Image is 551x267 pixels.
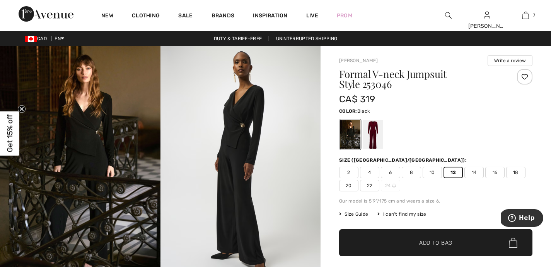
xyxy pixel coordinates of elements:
img: 1ère Avenue [19,6,73,22]
span: Black [357,108,370,114]
button: Close teaser [18,105,26,113]
span: 12 [444,167,463,178]
span: 6 [381,167,400,178]
a: 7 [507,11,544,20]
img: My Info [484,11,490,20]
span: Add to Bag [419,239,452,247]
button: Write a review [488,55,532,66]
span: 8 [402,167,421,178]
div: I can't find my size [377,211,426,218]
img: My Bag [522,11,529,20]
span: 20 [339,180,358,191]
span: Color: [339,108,357,114]
span: 2 [339,167,358,178]
span: CAD [25,36,50,41]
div: Our model is 5'9"/175 cm and wears a size 6. [339,198,532,204]
img: Bag.svg [509,238,517,248]
div: Merlot [363,120,383,149]
span: 18 [506,167,525,178]
span: CA$ 319 [339,94,375,105]
a: Prom [337,12,352,20]
img: search the website [445,11,452,20]
span: 10 [423,167,442,178]
a: Sale [178,12,193,20]
span: 24 [381,180,400,191]
span: Inspiration [253,12,287,20]
a: Sign In [484,12,490,19]
div: Size ([GEOGRAPHIC_DATA]/[GEOGRAPHIC_DATA]): [339,157,468,164]
a: Brands [212,12,235,20]
a: [PERSON_NAME] [339,58,378,63]
span: 22 [360,180,379,191]
a: Live [306,12,318,20]
span: 4 [360,167,379,178]
button: Add to Bag [339,229,532,256]
span: Size Guide [339,211,368,218]
span: 16 [485,167,505,178]
a: New [101,12,113,20]
span: EN [55,36,64,41]
a: Clothing [132,12,160,20]
img: Canadian Dollar [25,36,37,42]
div: Black [340,120,360,149]
span: 7 [533,12,535,19]
span: Get 15% off [5,115,14,152]
iframe: Opens a widget where you can find more information [501,209,543,228]
div: [PERSON_NAME] [468,22,506,30]
img: ring-m.svg [392,184,396,188]
span: 14 [464,167,484,178]
h1: Formal V-neck Jumpsuit Style 253046 [339,69,500,89]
